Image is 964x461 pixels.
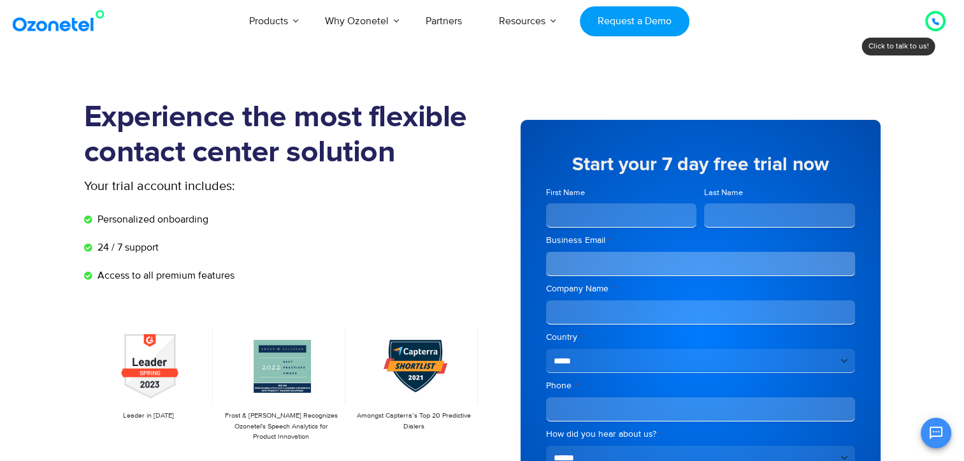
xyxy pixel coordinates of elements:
[223,411,339,443] p: Frost & [PERSON_NAME] Recognizes Ozonetel's Speech Analytics for Product Innovation
[84,100,482,170] h1: Experience the most flexible contact center solution
[546,282,855,295] label: Company Name
[546,187,697,199] label: First Name
[356,411,471,432] p: Amongst Capterra’s Top 20 Predictive Dialers
[546,155,855,174] h5: Start your 7 day free trial now
[90,411,206,421] p: Leader in [DATE]
[921,418,951,448] button: Open chat
[94,212,208,227] span: Personalized onboarding
[84,177,387,196] p: Your trial account includes:
[546,428,855,441] label: How did you hear about us?
[704,187,855,199] label: Last Name
[580,6,689,36] a: Request a Demo
[546,234,855,247] label: Business Email
[546,379,855,392] label: Phone
[546,331,855,344] label: Country
[94,240,159,255] span: 24 / 7 support
[94,268,234,283] span: Access to all premium features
